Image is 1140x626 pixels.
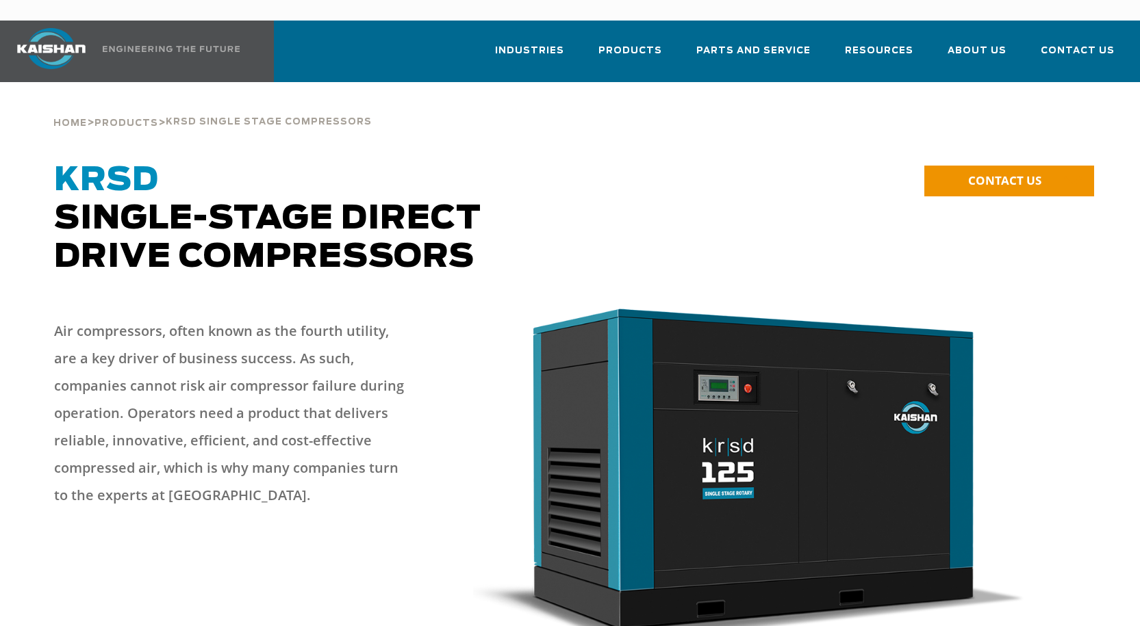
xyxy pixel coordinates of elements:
[598,33,662,79] a: Products
[53,119,87,128] span: Home
[94,119,158,128] span: Products
[495,33,564,79] a: Industries
[54,317,411,509] p: Air compressors, often known as the fourth utility, are a key driver of business success. As such...
[94,116,158,129] a: Products
[53,82,372,134] div: > >
[495,43,564,59] span: Industries
[696,43,811,59] span: Parts and Service
[598,43,662,59] span: Products
[54,164,159,197] span: KRSD
[54,164,481,274] span: Single-Stage Direct Drive Compressors
[948,33,1006,79] a: About Us
[166,118,372,127] span: krsd single stage compressors
[1041,43,1115,59] span: Contact Us
[845,43,913,59] span: Resources
[696,33,811,79] a: Parts and Service
[924,166,1094,196] a: CONTACT US
[1041,33,1115,79] a: Contact Us
[845,33,913,79] a: Resources
[53,116,87,129] a: Home
[948,43,1006,59] span: About Us
[968,172,1041,188] span: CONTACT US
[103,46,240,52] img: Engineering the future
